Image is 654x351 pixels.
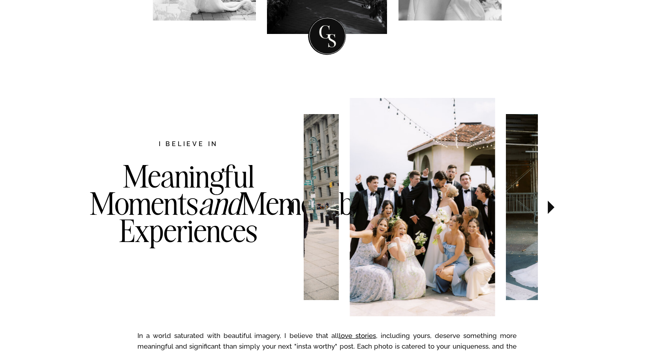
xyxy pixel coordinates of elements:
[198,184,241,223] i: and
[350,98,495,316] img: Wedding party cheering for the bride and groom
[117,139,260,150] h2: I believe in
[506,114,630,300] img: Bride in New York City with her dress train trailing behind her
[215,114,338,300] img: Newlyweds in downtown NYC wearing tuxes and boutonnieres
[90,163,287,276] h3: Meaningful Moments Memorable Experiences
[339,332,376,340] a: love stories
